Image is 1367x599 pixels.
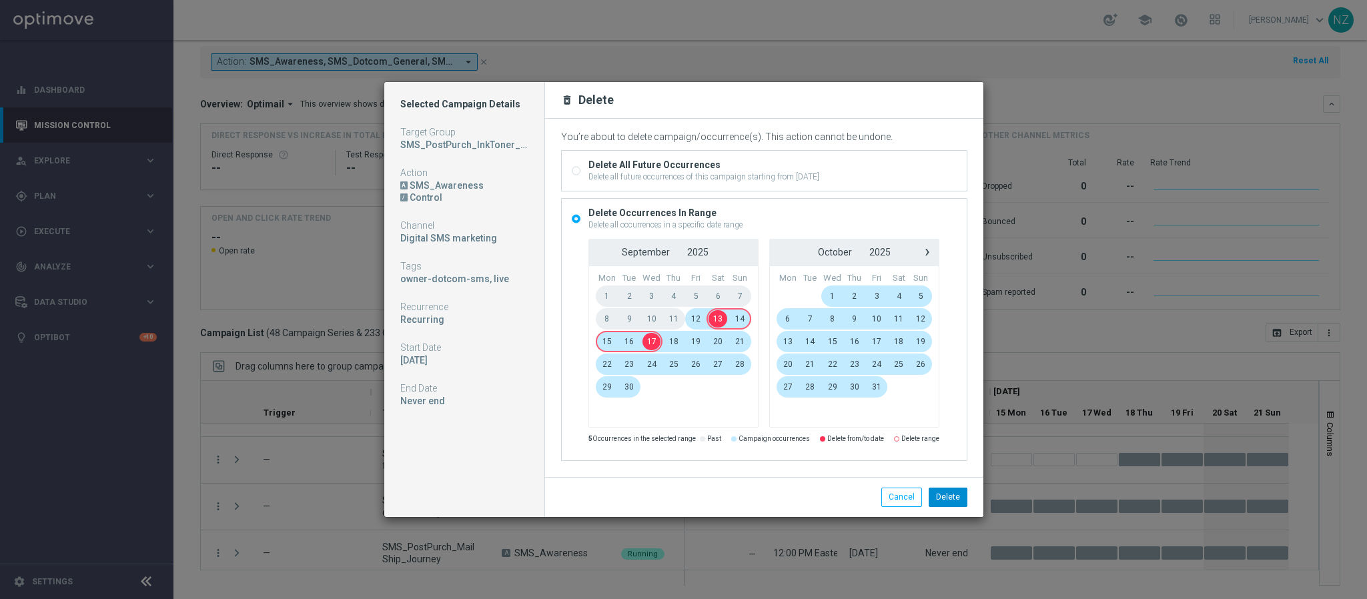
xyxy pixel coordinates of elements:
[827,434,884,445] label: Delete from/to date
[618,285,640,307] span: 2
[596,376,618,398] span: 29
[410,191,528,203] div: Control
[729,308,751,330] span: 14
[400,354,528,366] div: 13 Dec 2024, Friday
[640,308,663,330] span: 10
[707,273,729,284] th: weekday
[400,382,528,394] div: End Date
[910,331,932,352] span: 19
[866,308,888,330] span: 10
[618,308,640,330] span: 9
[662,308,685,330] span: 11
[588,207,743,219] div: Delete Occurrences In Range
[613,243,678,261] button: September
[578,92,614,108] h2: Delete
[588,171,819,183] div: Delete all future occurrences of this campaign starting from [DATE]
[400,219,528,231] div: Channel
[843,376,865,398] span: 30
[799,354,821,375] span: 21
[662,273,685,284] th: weekday
[821,308,844,330] span: 8
[843,354,865,375] span: 23
[678,243,717,261] button: 2025
[866,331,888,352] span: 17
[887,285,909,307] span: 4
[777,308,799,330] span: 6
[400,342,528,354] div: Start Date
[400,179,528,191] div: SMS_Awareness
[561,131,967,143] div: You’re about to delete campaign/occurrence(s). This action cannot be undone.
[919,243,936,261] span: ›
[588,435,592,442] strong: 5
[901,434,939,445] label: Delete range
[707,434,721,445] label: Past
[596,285,618,307] span: 1
[910,354,932,375] span: 26
[640,273,663,284] th: weekday
[707,331,729,352] span: 20
[400,273,528,285] div: owner-dotcom-sms, live
[400,139,528,151] div: SMS_PostPurch_InkToner_Journey
[929,488,967,506] button: Delete
[910,273,932,284] th: weekday
[685,285,707,307] span: 5
[596,331,618,352] span: 15
[799,308,821,330] span: 7
[799,273,821,284] th: weekday
[821,273,844,284] th: weekday
[821,285,844,307] span: 1
[818,247,852,257] span: October
[739,434,810,445] label: Campaign occurrences
[843,285,865,307] span: 2
[777,331,799,352] span: 13
[799,376,821,398] span: 28
[588,159,819,171] div: Delete All Future Occurrences
[707,285,729,307] span: 6
[821,354,844,375] span: 22
[843,308,865,330] span: 9
[861,243,899,261] button: 2025
[773,243,936,261] bs-datepicker-navigation-view: ​ ​ ​
[618,354,640,375] span: 23
[400,314,528,326] div: Recurring
[887,331,909,352] span: 18
[400,167,528,179] div: Action
[400,301,528,313] div: Recurrence
[561,94,573,106] i: delete_forever
[866,273,888,284] th: weekday
[910,308,932,330] span: 12
[881,488,922,506] button: Cancel
[662,331,685,352] span: 18
[685,331,707,352] span: 19
[869,247,891,257] span: 2025
[887,354,909,375] span: 25
[410,179,528,191] div: SMS_Awareness
[910,285,932,307] span: 5
[400,260,528,272] div: Tags
[592,243,755,261] bs-datepicker-navigation-view: ​ ​ ​
[866,376,888,398] span: 31
[400,232,528,244] div: Digital SMS marketing
[596,308,618,330] span: 8
[821,331,844,352] span: 15
[618,273,640,284] th: weekday
[729,354,751,375] span: 28
[843,331,865,352] span: 16
[596,354,618,375] span: 22
[821,376,844,398] span: 29
[729,331,751,352] span: 21
[887,273,909,284] th: weekday
[588,219,743,231] div: Delete all occurrences in a specific date range
[662,285,685,307] span: 4
[662,354,685,375] span: 25
[588,434,696,445] label: Occurrences in the selected range
[685,308,707,330] span: 12
[685,273,707,284] th: weekday
[843,273,865,284] th: weekday
[400,395,528,407] div: Never end
[729,273,751,284] th: weekday
[588,239,939,428] bs-daterangepicker-inline-container: calendar
[777,273,799,284] th: weekday
[640,331,663,352] span: 17
[707,308,729,330] span: 13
